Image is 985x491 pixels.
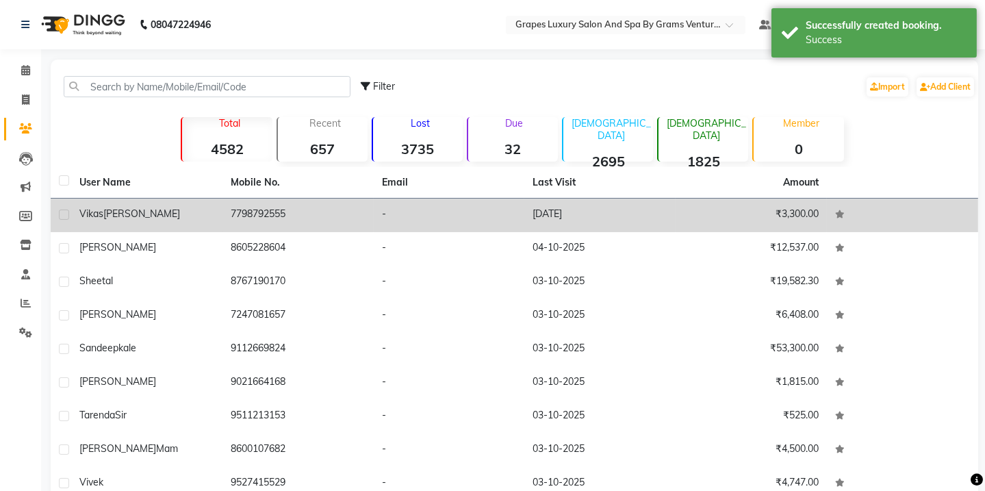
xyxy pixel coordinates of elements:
[79,476,103,488] span: vivek
[156,442,178,455] span: mam
[524,266,676,299] td: 03-10-2025
[374,232,525,266] td: -
[806,18,967,33] div: Successfully created booking.
[222,199,374,232] td: 7798792555
[188,117,272,129] p: Total
[373,80,395,92] span: Filter
[658,153,748,170] strong: 1825
[222,366,374,400] td: 9021664168
[754,140,843,158] strong: 0
[759,117,843,129] p: Member
[524,400,676,433] td: 03-10-2025
[917,77,974,97] a: Add Client
[374,199,525,232] td: -
[222,400,374,433] td: 9511213153
[524,333,676,366] td: 03-10-2025
[151,5,211,44] b: 08047224946
[278,140,368,158] strong: 657
[524,366,676,400] td: 03-10-2025
[676,400,827,433] td: ₹525.00
[676,266,827,299] td: ₹19,582.30
[79,442,156,455] span: [PERSON_NAME]
[374,333,525,366] td: -
[374,266,525,299] td: -
[374,299,525,333] td: -
[374,167,525,199] th: Email
[103,207,180,220] span: [PERSON_NAME]
[867,77,908,97] a: Import
[664,117,748,142] p: [DEMOGRAPHIC_DATA]
[676,199,827,232] td: ₹3,300.00
[222,167,374,199] th: Mobile No.
[775,167,827,198] th: Amount
[806,33,967,47] div: Success
[524,199,676,232] td: [DATE]
[524,299,676,333] td: 03-10-2025
[373,140,463,158] strong: 3735
[222,232,374,266] td: 8605228604
[524,433,676,467] td: 03-10-2025
[374,433,525,467] td: -
[35,5,129,44] img: logo
[222,433,374,467] td: 8600107682
[524,232,676,266] td: 04-10-2025
[118,342,136,354] span: kale
[222,299,374,333] td: 7247081657
[283,117,368,129] p: Recent
[676,333,827,366] td: ₹53,300.00
[563,153,653,170] strong: 2695
[471,117,558,129] p: Due
[222,333,374,366] td: 9112669824
[524,167,676,199] th: Last Visit
[676,299,827,333] td: ₹6,408.00
[182,140,272,158] strong: 4582
[374,400,525,433] td: -
[115,409,127,421] span: Sir
[79,342,118,354] span: sandeep
[569,117,653,142] p: [DEMOGRAPHIC_DATA]
[79,207,103,220] span: vikas
[379,117,463,129] p: Lost
[676,433,827,467] td: ₹4,500.00
[468,140,558,158] strong: 32
[222,266,374,299] td: 8767190170
[71,167,222,199] th: User Name
[676,232,827,266] td: ₹12,537.00
[374,366,525,400] td: -
[79,308,156,320] span: [PERSON_NAME]
[676,366,827,400] td: ₹1,815.00
[79,241,156,253] span: [PERSON_NAME]
[64,76,350,97] input: Search by Name/Mobile/Email/Code
[79,375,156,388] span: [PERSON_NAME]
[79,409,115,421] span: Tarenda
[79,275,113,287] span: Sheetal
